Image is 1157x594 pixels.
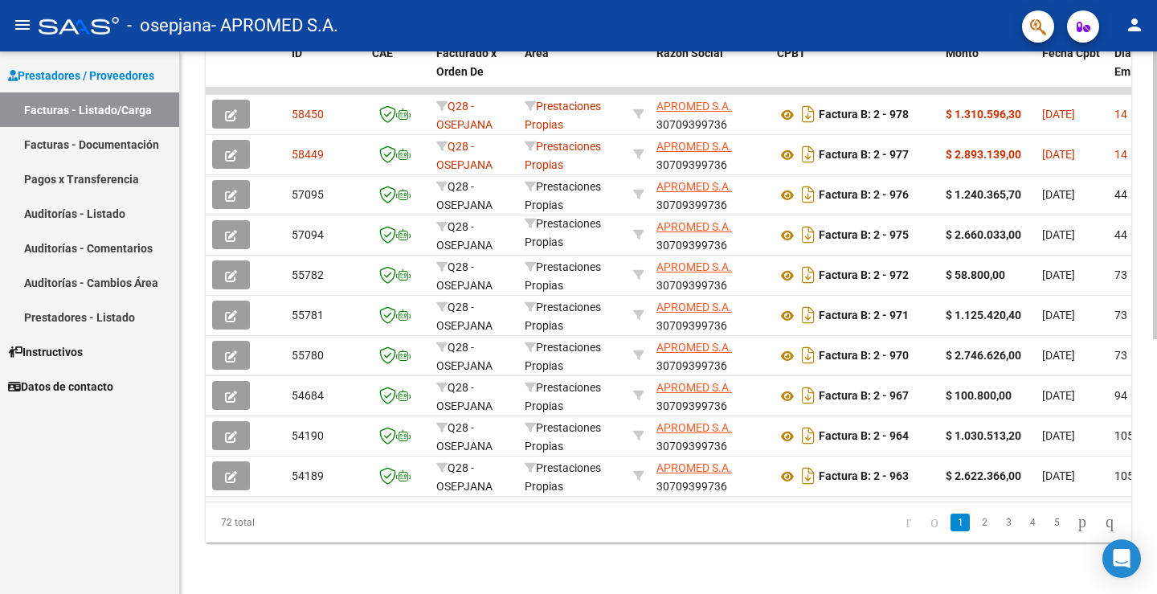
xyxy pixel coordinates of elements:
strong: $ 2.660.033,00 [946,228,1021,241]
span: - APROMED S.A. [211,8,338,43]
li: page 5 [1045,509,1069,536]
span: [DATE] [1042,148,1075,161]
div: 30709399736 [656,218,764,252]
span: 58449 [292,148,324,161]
div: 72 total [206,502,388,543]
li: page 4 [1020,509,1045,536]
span: [DATE] [1042,309,1075,322]
a: 5 [1047,514,1066,531]
datatable-header-cell: CAE [366,36,430,107]
strong: Factura B: 2 - 976 [819,189,909,202]
span: 57095 [292,188,324,201]
span: APROMED S.A. [656,381,732,394]
span: Prestaciones Propias [525,301,601,332]
a: 1 [951,514,970,531]
span: Q28 - OSEPJANA Gerenciadora [436,260,504,310]
strong: $ 1.240.365,70 [946,188,1021,201]
span: Prestaciones Propias [525,421,601,453]
i: Descargar documento [798,383,819,408]
span: 73 [1114,309,1127,322]
span: Prestaciones Propias [525,341,601,372]
span: Monto [946,47,979,59]
span: 54189 [292,469,324,482]
span: Prestaciones Propias [525,100,601,131]
span: Q28 - OSEPJANA Gerenciadora [436,421,504,471]
mat-icon: person [1125,15,1144,35]
div: 30709399736 [656,379,764,412]
span: APROMED S.A. [656,421,732,434]
strong: Factura B: 2 - 963 [819,470,909,483]
strong: Factura B: 2 - 977 [819,149,909,162]
a: 4 [1023,514,1042,531]
span: [DATE] [1042,108,1075,121]
datatable-header-cell: ID [285,36,366,107]
strong: $ 1.310.596,30 [946,108,1021,121]
span: [DATE] [1042,429,1075,442]
span: Prestaciones Propias [525,180,601,211]
strong: $ 2.622.366,00 [946,469,1021,482]
span: 55781 [292,309,324,322]
strong: $ 1.125.420,40 [946,309,1021,322]
span: Q28 - OSEPJANA Gerenciadora [436,100,504,150]
span: 105 [1114,469,1134,482]
span: 73 [1114,349,1127,362]
span: Q28 - OSEPJANA Gerenciadora [436,220,504,270]
i: Descargar documento [798,222,819,248]
datatable-header-cell: Area [518,36,627,107]
span: Facturado x Orden De [436,47,497,78]
strong: Factura B: 2 - 975 [819,229,909,242]
span: APROMED S.A. [656,301,732,313]
span: 55782 [292,268,324,281]
span: [DATE] [1042,188,1075,201]
span: Q28 - OSEPJANA Gerenciadora [436,461,504,511]
datatable-header-cell: Fecha Cpbt [1036,36,1108,107]
span: 105 [1114,429,1134,442]
span: APROMED S.A. [656,100,732,113]
span: APROMED S.A. [656,341,732,354]
span: Q28 - OSEPJANA Gerenciadora [436,140,504,190]
span: Q28 - OSEPJANA Gerenciadora [436,381,504,431]
strong: Factura B: 2 - 964 [819,430,909,443]
span: APROMED S.A. [656,260,732,273]
span: 55780 [292,349,324,362]
span: APROMED S.A. [656,180,732,193]
div: 30709399736 [656,459,764,493]
span: ID [292,47,302,59]
li: page 2 [972,509,996,536]
span: 54684 [292,389,324,402]
span: CPBT [777,47,806,59]
div: 30709399736 [656,178,764,211]
i: Descargar documento [798,302,819,328]
span: Datos de contacto [8,378,113,395]
span: 44 [1114,188,1127,201]
datatable-header-cell: CPBT [771,36,939,107]
span: 58450 [292,108,324,121]
div: 30709399736 [656,298,764,332]
span: Prestaciones Propias [525,140,601,171]
strong: Factura B: 2 - 967 [819,390,909,403]
datatable-header-cell: Monto [939,36,1036,107]
a: 2 [975,514,994,531]
div: 30709399736 [656,258,764,292]
strong: $ 2.746.626,00 [946,349,1021,362]
div: 30709399736 [656,338,764,372]
datatable-header-cell: Razón Social [650,36,771,107]
span: [DATE] [1042,469,1075,482]
li: page 1 [948,509,972,536]
a: go to next page [1071,514,1094,531]
div: 30709399736 [656,97,764,131]
span: Prestaciones Propias [525,381,601,412]
span: 94 [1114,389,1127,402]
span: Prestaciones Propias [525,260,601,292]
strong: $ 58.800,00 [946,268,1005,281]
span: [DATE] [1042,228,1075,241]
span: 14 [1114,108,1127,121]
span: APROMED S.A. [656,220,732,233]
a: go to last page [1098,514,1121,531]
strong: Factura B: 2 - 970 [819,350,909,363]
span: [DATE] [1042,389,1075,402]
strong: $ 2.893.139,00 [946,148,1021,161]
span: Razón Social [656,47,723,59]
span: 57094 [292,228,324,241]
span: 14 [1114,148,1127,161]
